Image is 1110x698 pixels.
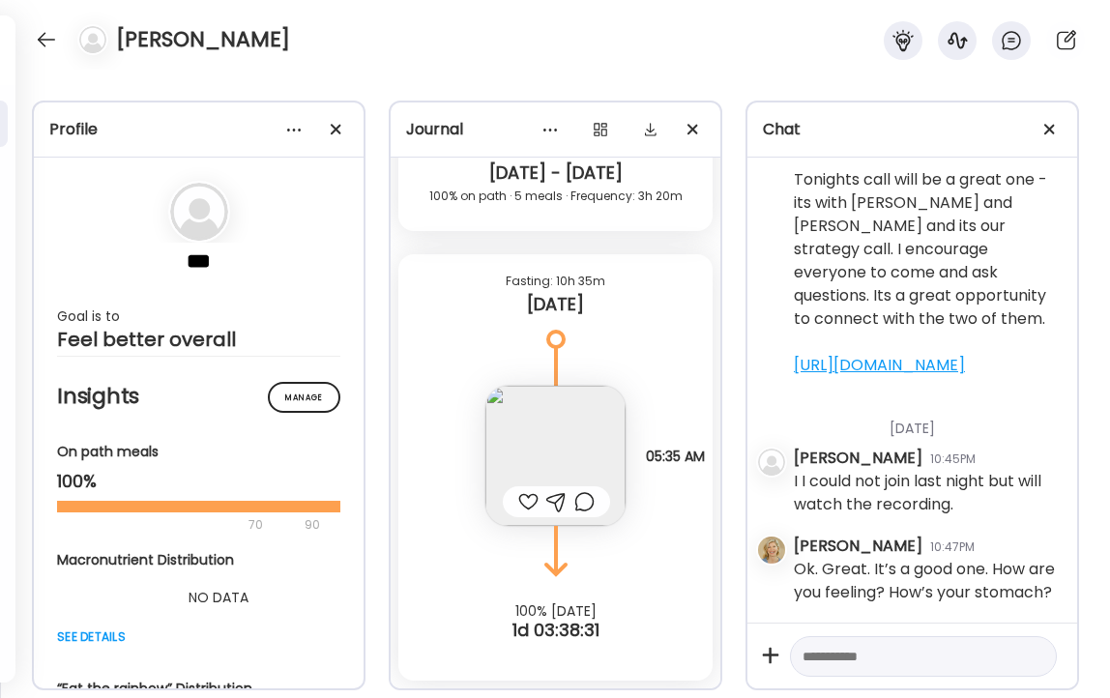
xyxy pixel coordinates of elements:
[930,451,976,468] div: 10:45PM
[391,619,720,642] div: 1d 03:38:31
[930,538,975,556] div: 10:47PM
[170,183,228,241] img: bg-avatar-default.svg
[79,26,106,53] img: bg-avatar-default.svg
[414,270,697,293] div: Fasting: 10h 35m
[57,328,340,351] div: Feel better overall
[794,395,1062,447] div: [DATE]
[116,24,290,55] h4: [PERSON_NAME]
[57,305,340,328] div: Goal is to
[485,386,626,526] img: images%2FSvn5Qe5nJCewKziEsdyIvX4PWjP2%2F54YXJU6LNITUqjZ61Pek%2FhnZcmZ5e0bPXK145TKxf_240
[763,118,1062,141] div: Chat
[414,161,697,185] div: [DATE] - [DATE]
[406,118,705,141] div: Journal
[57,382,340,411] h2: Insights
[57,442,340,462] div: On path meals
[794,558,1062,604] div: Ok. Great. It’s a good one. How are you feeling? How’s your stomach?
[758,449,785,476] img: bg-avatar-default.svg
[303,513,322,537] div: 90
[57,586,380,609] div: NO DATA
[794,535,922,558] div: [PERSON_NAME]
[414,293,697,316] div: [DATE]
[49,118,348,141] div: Profile
[794,470,1062,516] div: I I could not join last night but will watch the recording.
[758,537,785,564] img: avatars%2F4pOFJhgMtKUhMyBFIMkzbkbx04l1
[794,75,1062,377] div: Hi [PERSON_NAME], I hope you are feeling better [DATE] - let me know any updates you have. Tonigh...
[57,513,299,537] div: 70
[414,185,697,208] div: 100% on path · 5 meals · Frequency: 3h 20m
[794,447,922,470] div: [PERSON_NAME]
[57,470,340,493] div: 100%
[391,603,720,619] div: 100% [DATE]
[794,354,965,376] a: [URL][DOMAIN_NAME]
[646,449,705,464] span: 05:35 AM
[268,382,340,413] div: Manage
[57,550,380,570] div: Macronutrient Distribution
